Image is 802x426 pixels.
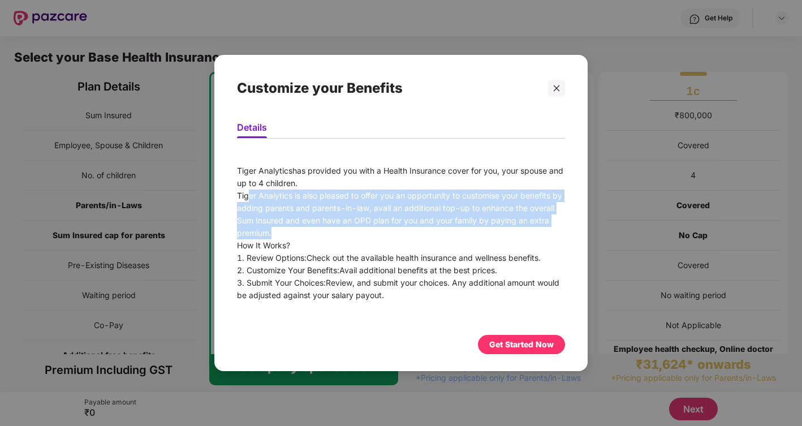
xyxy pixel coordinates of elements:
[237,165,565,190] div: has provided you with a Health Insurance cover for you, your spouse and up to 4 children.
[237,166,292,175] span: Tiger Analytics
[237,239,565,252] div: How It Works?
[237,264,565,277] div: Avail additional benefits at the best prices.
[237,122,267,138] li: Details
[237,253,307,263] span: 1. Review Options:
[237,278,326,287] span: 3. Submit Your Choices:
[237,265,339,275] span: 2. Customize Your Benefits:
[489,338,554,351] div: Get Started Now
[237,252,565,264] div: Check out the available health insurance and wellness benefits.
[237,190,565,239] div: Tiger Analytics is also pleased to offer you an opportunity to customise your benefits by adding ...
[237,277,565,302] div: Review, and submit your choices. Any additional amount would be adjusted against your salary payout.
[237,66,538,110] div: Customize your Benefits
[553,84,560,92] span: close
